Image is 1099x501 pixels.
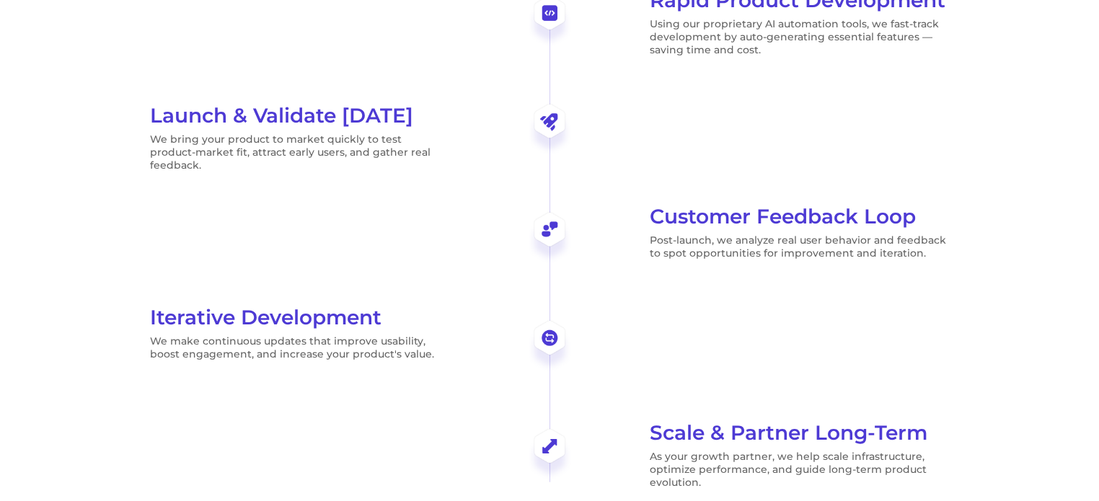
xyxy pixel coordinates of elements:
h3: Iterative Development [150,306,449,329]
p: Using our proprietary AI automation tools, we fast-track development by auto-generating essential... [650,17,949,56]
p: Post-launch, we analyze real user behavior and feedback to spot opportunities for improvement and... [650,234,949,260]
h3: Customer Feedback Loop [650,205,949,228]
p: We bring your product to market quickly to test product-market fit, attract early users, and gath... [150,133,449,172]
p: We make continuous updates that improve usability, boost engagement, and increase your product's ... [150,334,449,360]
h3: Launch & Validate [DATE] [150,104,449,127]
h3: Scale & Partner Long-Term [650,421,949,444]
p: As your growth partner, we help scale infrastructure, optimize performance, and guide long-term p... [650,450,949,489]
